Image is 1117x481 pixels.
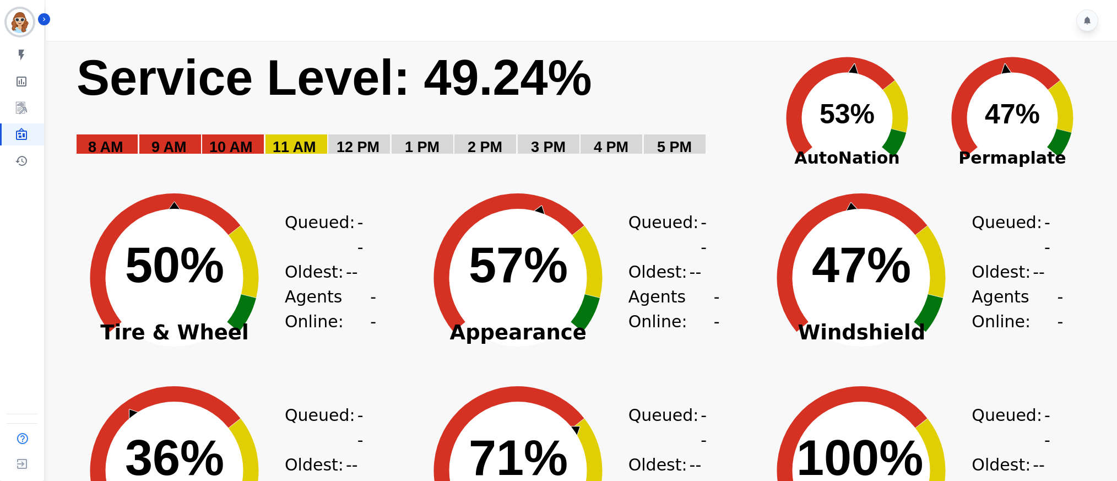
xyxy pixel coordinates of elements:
text: 47% [985,99,1040,129]
span: -- [701,210,711,260]
text: 1 PM [405,139,440,155]
span: -- [1057,284,1065,334]
text: Service Level: 49.24% [77,50,592,105]
div: Oldest: [972,260,1054,284]
text: 12 PM [337,139,379,155]
span: -- [690,260,702,284]
text: 4 PM [594,139,628,155]
span: -- [357,210,367,260]
text: 9 AM [151,139,187,155]
text: 11 AM [273,139,316,155]
div: Oldest: [285,452,367,477]
div: Queued: [972,210,1054,260]
svg: Service Level: 0% [75,48,758,172]
span: -- [370,284,378,334]
div: Agents Online: [972,284,1065,334]
span: Permaplate [930,145,1095,170]
span: -- [357,403,367,452]
text: 57% [469,237,568,293]
span: -- [1044,210,1054,260]
div: Oldest: [628,260,711,284]
span: Windshield [751,327,972,338]
text: 10 AM [209,139,253,155]
span: AutoNation [764,145,930,170]
div: Oldest: [628,452,711,477]
div: Queued: [972,403,1054,452]
text: 2 PM [468,139,502,155]
span: Tire & Wheel [64,327,285,338]
span: -- [714,284,722,334]
text: 53% [820,99,875,129]
span: -- [346,452,358,477]
span: -- [1044,403,1054,452]
text: 50% [125,237,224,293]
div: Agents Online: [628,284,722,334]
div: Queued: [285,403,367,452]
div: Queued: [285,210,367,260]
text: 47% [812,237,911,293]
text: 8 AM [88,139,123,155]
span: -- [1033,452,1045,477]
span: -- [1033,260,1045,284]
img: Bordered avatar [7,9,33,35]
span: Appearance [408,327,628,338]
text: 5 PM [657,139,692,155]
div: Queued: [628,403,711,452]
span: -- [701,403,711,452]
span: -- [346,260,358,284]
text: 3 PM [531,139,566,155]
div: Agents Online: [285,284,378,334]
div: Queued: [628,210,711,260]
div: Oldest: [285,260,367,284]
div: Oldest: [972,452,1054,477]
span: -- [690,452,702,477]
